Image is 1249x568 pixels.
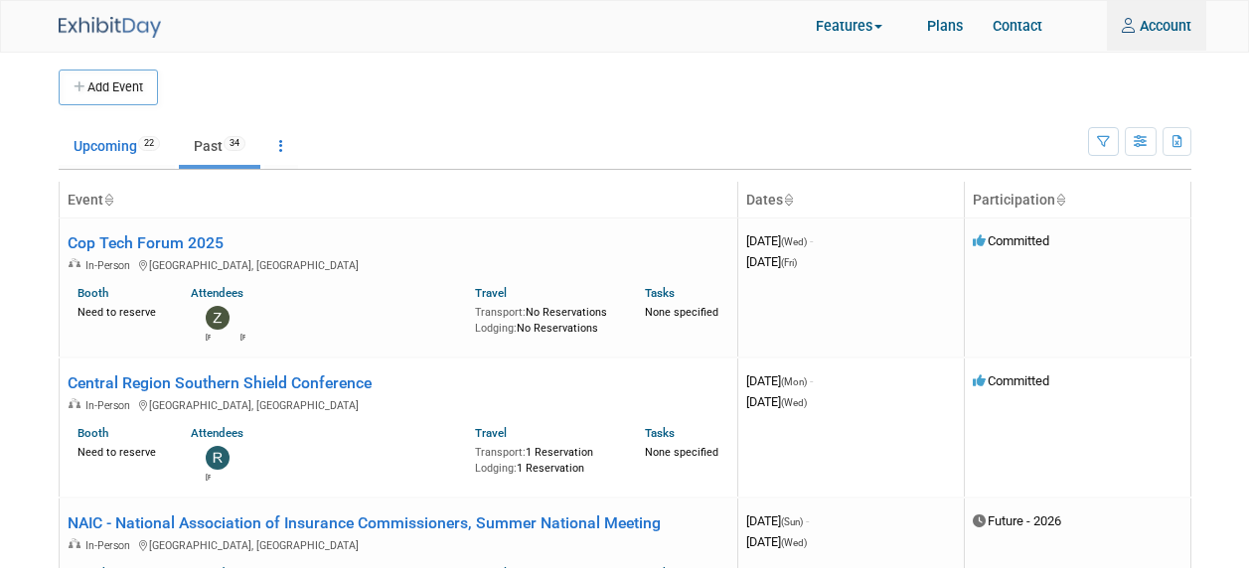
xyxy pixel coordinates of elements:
div: No Reservations No Reservations [475,301,616,336]
a: Booth [78,286,108,300]
span: None specified [645,446,718,459]
span: [DATE] [746,513,809,528]
span: [DATE] [746,534,807,549]
div: Need to reserve [78,301,161,320]
div: [GEOGRAPHIC_DATA], [GEOGRAPHIC_DATA] [68,395,729,413]
div: Robert Dugan [206,470,211,483]
img: In-Person Event [69,258,80,268]
span: [DATE] [746,373,813,388]
span: (Wed) [781,397,807,408]
a: Account [1107,1,1206,51]
a: Attendees [191,426,243,440]
a: Cop Tech Forum 2025 [68,233,224,252]
img: Robert Dugan [206,446,230,470]
span: (Sun) [781,516,803,527]
span: (Wed) [781,236,807,247]
th: Event [59,182,737,218]
span: In-Person [85,539,136,552]
span: Future - 2026 [973,513,1061,528]
a: Upcoming22 [59,127,175,165]
img: Zach Artz [206,306,230,330]
a: Travel [475,286,507,300]
div: Need to reserve [78,441,161,460]
span: [DATE] [746,394,807,409]
a: Past34 [179,127,260,165]
span: 22 [138,136,160,151]
span: (Mon) [781,376,807,387]
img: ExhibitDay [59,17,161,38]
span: 34 [224,136,245,151]
div: [GEOGRAPHIC_DATA], [GEOGRAPHIC_DATA] [68,535,729,553]
a: Booth [78,426,108,440]
span: Lodging: [475,322,517,335]
img: Ronald Lifton [240,306,264,330]
span: Committed [973,373,1049,388]
span: [DATE] [746,233,813,248]
a: Sort by Event Name [103,192,113,208]
span: In-Person [85,259,136,272]
span: (Fri) [781,257,797,268]
span: (Wed) [781,537,807,548]
span: None specified [645,306,718,319]
a: Tasks [645,286,675,300]
span: - [810,233,813,248]
span: Transport: [475,446,526,459]
div: Ronald Lifton [240,330,245,343]
a: NAIC - National Association of Insurance Commissioners, Summer National Meeting [68,513,661,532]
img: In-Person Event [69,538,80,548]
a: Contact [978,1,1057,51]
span: [DATE] [746,254,797,269]
span: In-Person [85,399,136,412]
a: Plans [912,1,978,51]
th: Participation [964,182,1190,218]
span: - [806,513,809,528]
img: In-Person Event [69,398,80,408]
button: Add Event [59,70,158,105]
div: 1 Reservation 1 Reservation [475,441,616,476]
th: Dates [737,182,964,218]
a: Features [801,3,912,52]
span: Lodging: [475,462,517,475]
a: Travel [475,426,507,440]
a: Tasks [645,426,675,440]
span: Committed [973,233,1049,248]
span: - [810,373,813,388]
span: Transport: [475,306,526,319]
a: Attendees [191,286,243,300]
div: [GEOGRAPHIC_DATA], [GEOGRAPHIC_DATA] [68,255,729,273]
div: Zach Artz [206,330,211,343]
a: Central Region Southern Shield Conference [68,373,372,392]
a: Sort by Participation Type [1055,192,1065,208]
a: Sort by Start Date [783,192,793,208]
